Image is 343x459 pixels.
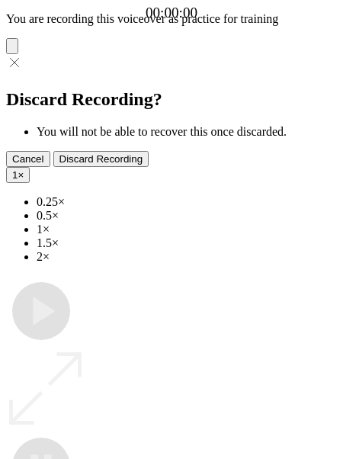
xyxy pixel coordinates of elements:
li: 0.5× [37,209,337,223]
button: Cancel [6,151,50,167]
h2: Discard Recording? [6,89,337,110]
li: 2× [37,250,337,264]
p: You are recording this voiceover as practice for training [6,12,337,26]
a: 00:00:00 [146,5,197,21]
li: 1.5× [37,236,337,250]
button: Discard Recording [53,151,149,167]
li: 1× [37,223,337,236]
li: You will not be able to recover this once discarded. [37,125,337,139]
span: 1 [12,169,18,181]
button: 1× [6,167,30,183]
li: 0.25× [37,195,337,209]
